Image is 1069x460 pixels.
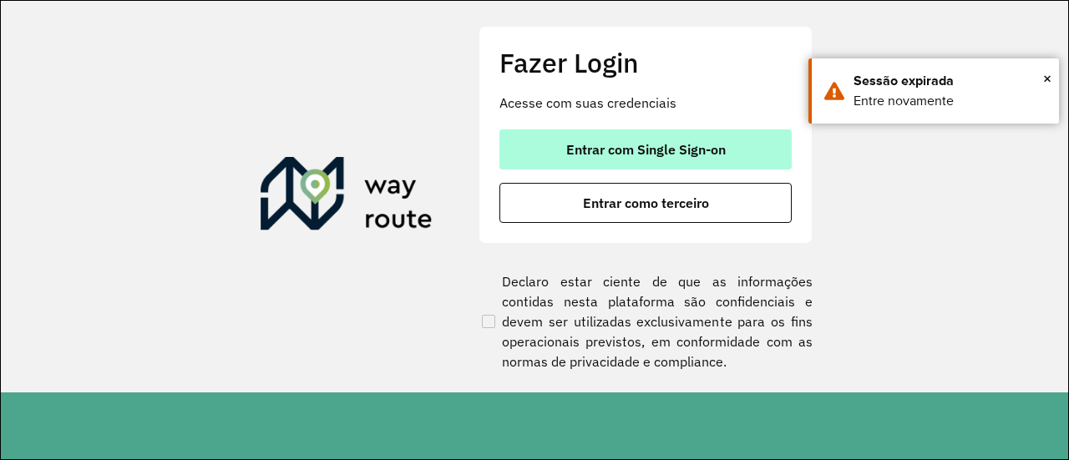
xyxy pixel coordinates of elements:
[499,47,792,78] h2: Fazer Login
[1043,66,1051,91] span: ×
[479,271,813,372] label: Declaro estar ciente de que as informações contidas nesta plataforma são confidenciais e devem se...
[499,129,792,169] button: button
[499,93,792,113] p: Acesse com suas credenciais
[854,71,1046,91] div: Sessão expirada
[499,183,792,223] button: button
[854,91,1046,111] div: Entre novamente
[261,157,433,237] img: Roteirizador AmbevTech
[583,196,709,210] span: Entrar como terceiro
[566,143,726,156] span: Entrar com Single Sign-on
[1043,66,1051,91] button: Close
